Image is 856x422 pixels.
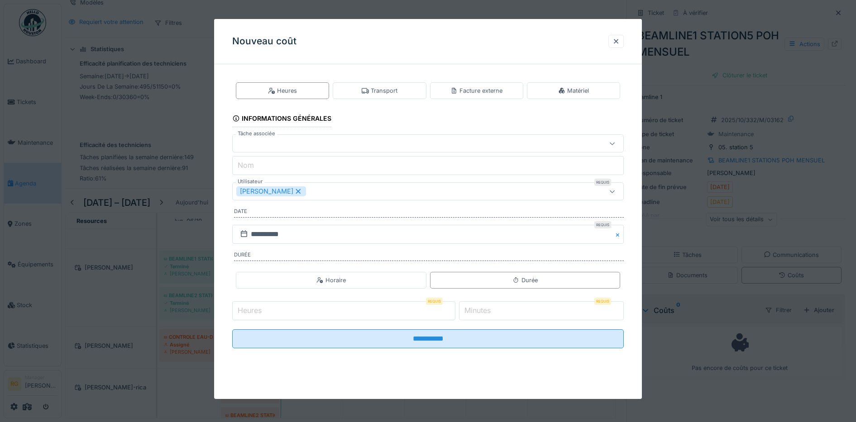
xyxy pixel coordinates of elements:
div: Matériel [558,86,589,95]
button: Close [614,225,624,244]
div: [PERSON_NAME] [236,186,306,196]
div: Requis [426,298,443,305]
label: Date [234,208,624,218]
div: Durée [512,276,538,284]
div: Transport [362,86,397,95]
h3: Nouveau coût [232,36,296,47]
label: Durée [234,251,624,261]
div: Requis [594,179,611,186]
div: Requis [594,221,611,228]
label: Tâche associée [236,130,277,138]
label: Nom [236,160,256,171]
div: Requis [594,298,611,305]
label: Utilisateur [236,178,264,185]
div: Facture externe [450,86,502,95]
div: Heures [268,86,297,95]
label: Minutes [463,305,493,316]
label: Heures [236,305,263,316]
div: Horaire [316,276,346,284]
div: Informations générales [232,112,332,127]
